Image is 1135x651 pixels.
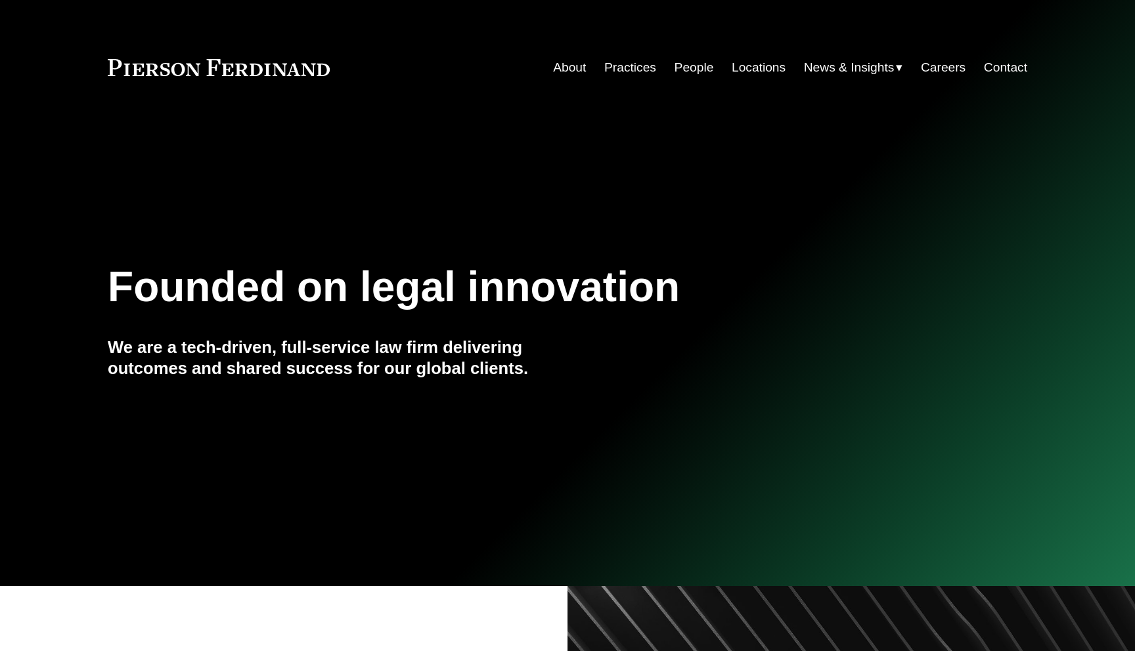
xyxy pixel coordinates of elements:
a: Locations [732,55,786,80]
a: About [553,55,586,80]
a: Careers [921,55,966,80]
h4: We are a tech-driven, full-service law firm delivering outcomes and shared success for our global... [108,337,567,379]
a: Contact [984,55,1027,80]
a: People [675,55,714,80]
h1: Founded on legal innovation [108,263,874,311]
span: News & Insights [804,56,895,79]
a: Practices [604,55,656,80]
a: folder dropdown [804,55,903,80]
